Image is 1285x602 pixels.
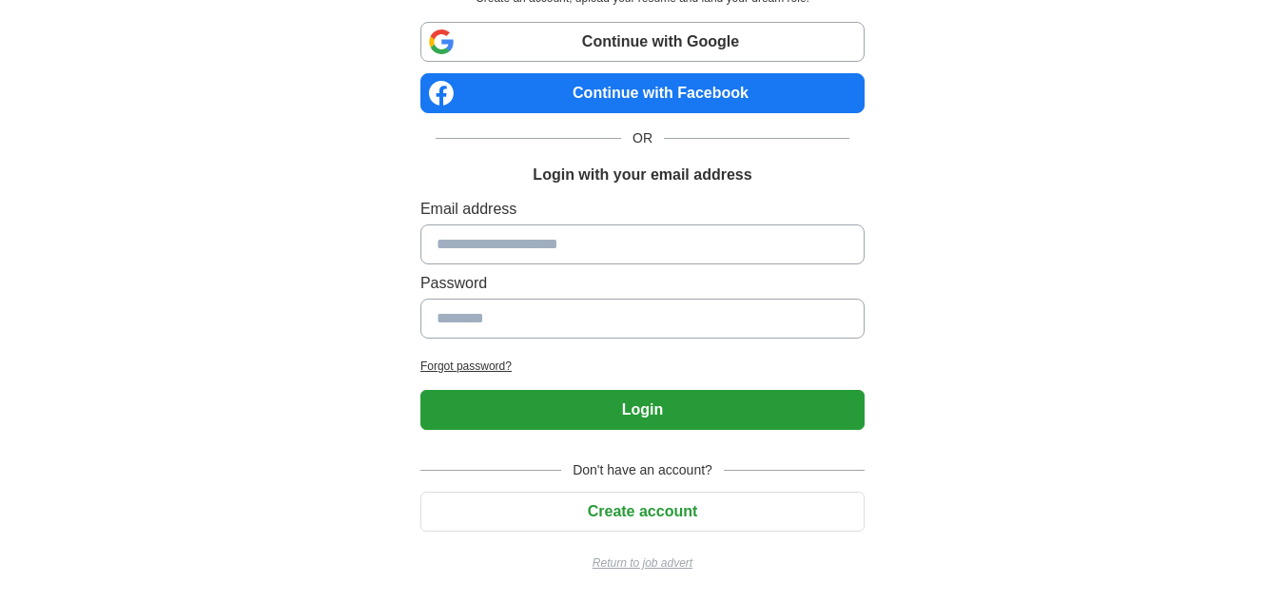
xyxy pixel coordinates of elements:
a: Return to job advert [420,554,865,572]
a: Create account [420,503,865,519]
span: OR [621,128,664,148]
a: Continue with Google [420,22,865,62]
label: Password [420,272,865,295]
h1: Login with your email address [533,164,751,186]
span: Don't have an account? [561,460,724,480]
a: Forgot password? [420,358,865,375]
button: Create account [420,492,865,532]
label: Email address [420,198,865,221]
button: Login [420,390,865,430]
a: Continue with Facebook [420,73,865,113]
